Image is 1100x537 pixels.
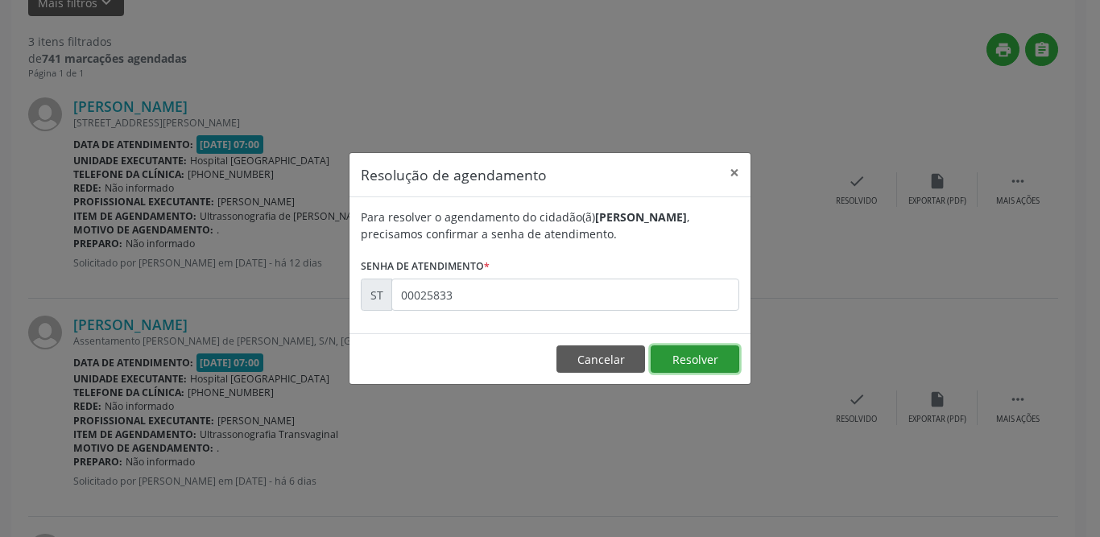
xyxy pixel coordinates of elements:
label: Senha de atendimento [361,254,490,279]
button: Cancelar [556,345,645,373]
div: Para resolver o agendamento do cidadão(ã) , precisamos confirmar a senha de atendimento. [361,209,739,242]
button: Resolver [651,345,739,373]
b: [PERSON_NAME] [595,209,687,225]
div: ST [361,279,392,311]
button: Close [718,153,751,192]
h5: Resolução de agendamento [361,164,547,185]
